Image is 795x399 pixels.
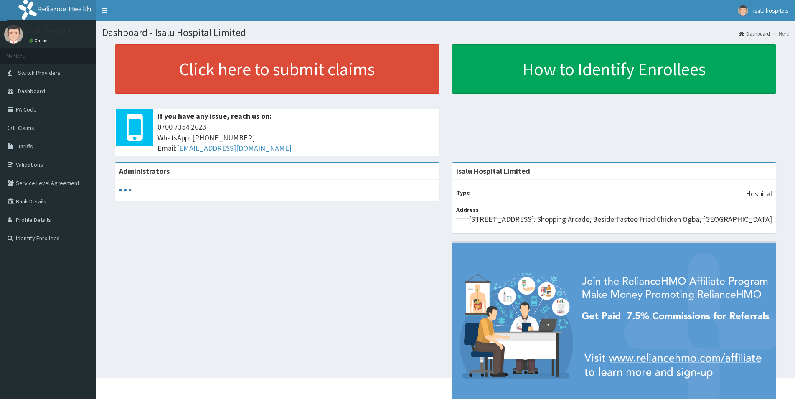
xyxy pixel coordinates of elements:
a: [EMAIL_ADDRESS][DOMAIN_NAME] [177,143,292,153]
b: If you have any issue, reach us on: [157,111,272,121]
svg: audio-loading [119,184,132,196]
span: isalu hospitals [753,7,789,14]
p: isalu hospitals [29,27,76,35]
a: Dashboard [739,30,770,37]
h1: Dashboard - Isalu Hospital Limited [102,27,789,38]
img: User Image [738,5,748,16]
span: Dashboard [18,87,45,95]
a: Online [29,38,49,43]
strong: Isalu Hospital Limited [456,166,530,176]
a: Click here to submit claims [115,44,439,94]
b: Address [456,206,479,213]
span: Tariffs [18,142,33,150]
b: Administrators [119,166,170,176]
p: Hospital [746,188,772,199]
span: Claims [18,124,34,132]
p: [STREET_ADDRESS]. Shopping Arcade, Beside Tastee Fried Chicken Ogba, [GEOGRAPHIC_DATA] [469,214,772,225]
span: 0700 7354 2623 WhatsApp: [PHONE_NUMBER] Email: [157,122,435,154]
img: User Image [4,25,23,44]
span: Switch Providers [18,69,61,76]
li: Here [771,30,789,37]
b: Type [456,189,470,196]
a: How to Identify Enrollees [452,44,777,94]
